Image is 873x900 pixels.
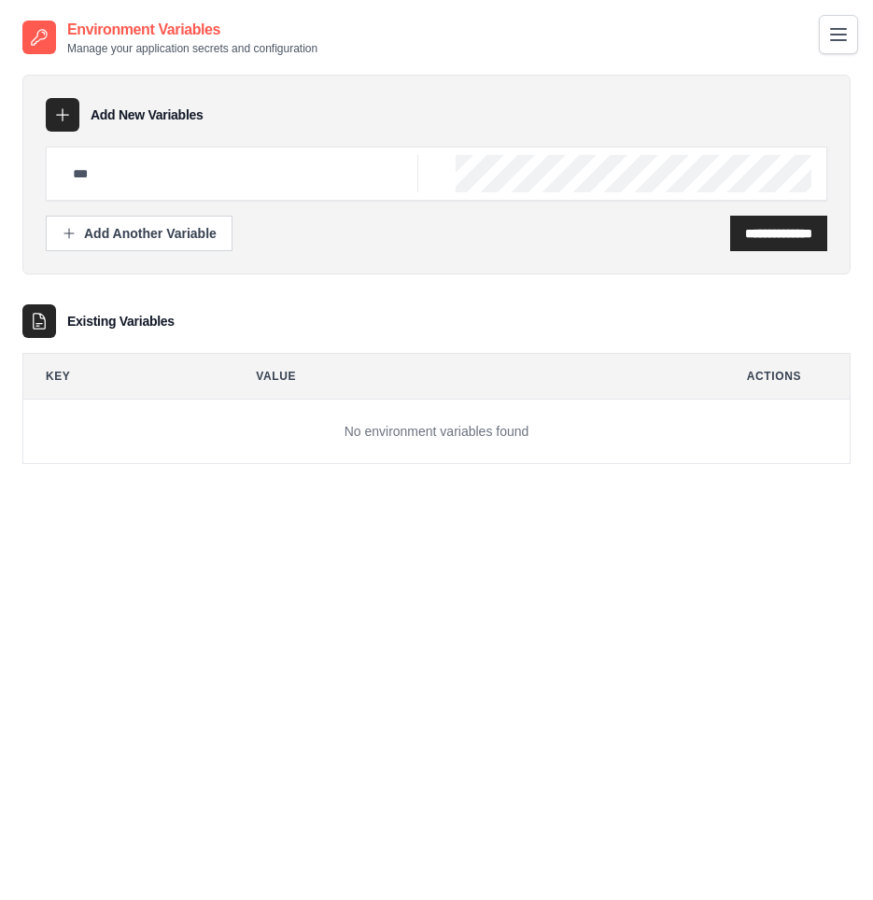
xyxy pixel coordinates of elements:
[233,354,710,399] th: Value
[819,15,858,54] button: Toggle navigation
[91,105,204,124] h3: Add New Variables
[67,19,317,41] h2: Environment Variables
[46,216,232,251] button: Add Another Variable
[23,354,218,399] th: Key
[67,312,175,330] h3: Existing Variables
[67,41,317,56] p: Manage your application secrets and configuration
[62,224,217,243] div: Add Another Variable
[725,354,850,399] th: Actions
[23,400,850,464] td: No environment variables found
